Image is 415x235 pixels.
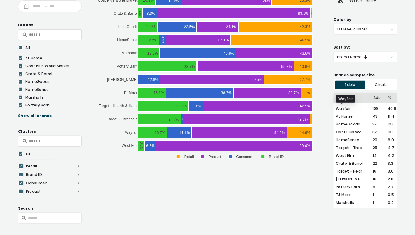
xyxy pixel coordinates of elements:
[384,200,395,205] div: 0.2
[336,200,369,205] div: Marshalls
[334,17,397,23] div: Color by
[336,169,369,174] div: Target - Hearth & Hand
[18,179,82,187] div: Consumer
[76,172,82,178] img: arrow_drop_down_open-b7514784.svg
[336,153,369,158] div: West Elm
[384,176,395,182] div: 2.8
[384,114,395,119] div: 11.4
[43,4,50,8] div: -
[336,129,369,135] div: Cost Plus World Market
[369,129,384,135] div: 37
[18,22,82,28] div: Brands
[384,95,394,100] div: %
[18,205,82,211] div: Search
[26,164,71,169] div: Retail
[25,63,78,69] div: Cost Plus World Market
[18,129,82,135] div: Clusters
[336,161,369,166] div: Crate & Barrel
[384,184,395,190] div: 2.7
[334,72,397,78] div: Brands sample size
[25,71,78,77] div: Crate & Barrel
[369,192,384,198] div: 1
[76,180,82,186] img: arrow_drop_down_open-b7514784.svg
[369,137,384,143] div: 20
[18,113,82,119] div: Show all brands
[76,163,82,169] img: arrow_drop_down_open-b7514784.svg
[336,122,369,127] div: HomeGoods
[334,44,397,50] div: Sort by:
[369,200,384,205] div: 1
[76,189,82,195] img: arrow_drop_down_open-b7514784.svg
[25,87,78,92] div: HomeSense
[25,45,78,50] div: All
[18,162,82,170] div: Retail
[384,192,395,198] div: 0.5
[369,122,384,127] div: 32
[18,170,82,179] div: Brand ID
[336,192,369,198] div: TJ Maxx
[370,95,385,100] div: Ads
[384,161,395,166] div: 3.3
[336,176,369,182] div: [PERSON_NAME]
[384,106,395,111] div: 40.6
[384,137,395,143] div: 6.0
[369,106,384,111] div: 109
[384,129,395,135] div: 10.0
[384,169,395,174] div: 3.0
[25,95,78,100] div: Marshalls
[25,103,78,108] div: Pottery Barn
[337,24,394,34] span: 1st level cluster
[369,145,384,151] div: 25
[25,79,78,84] div: HomeGoods
[26,172,71,177] div: Brand ID
[26,180,71,186] div: Consumer
[365,81,396,89] div: Chart
[369,169,384,174] div: 16
[25,56,78,61] div: At Home
[369,153,384,158] div: 14
[369,114,384,119] div: 43
[336,106,369,111] div: Wayfair
[369,161,384,166] div: 22
[335,81,365,89] div: Table
[369,184,384,190] div: 9
[336,145,369,151] div: Target - Threshold
[336,114,369,119] div: At Home
[336,137,369,143] div: HomeSense
[18,187,82,196] div: Product
[336,95,355,103] div: Wayfair
[384,122,395,127] div: 10.6
[384,145,395,151] div: 4.7
[336,184,369,190] div: Pottery Barn
[337,54,362,60] div: Brand Name
[25,151,78,157] div: All
[26,189,71,194] div: Product
[369,176,384,182] div: 16
[384,153,395,158] div: 4.2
